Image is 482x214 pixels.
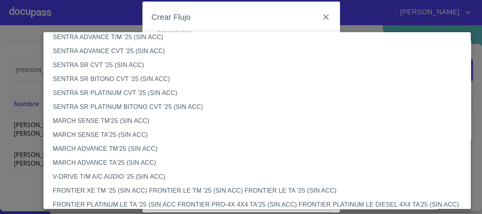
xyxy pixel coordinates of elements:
li: SENTRA SR PLATINUM BITONO CVT '25 (SIN ACC) [43,100,476,114]
li: SENTRA SR PLATINUM CVT '25 (SIN ACC) [43,86,476,100]
li: MARCH SENSE TM'25 (SIN ACC) [43,114,476,128]
li: MARCH ADVANCE TM'25 (SIN ACC) [43,142,476,156]
li: SENTRA SR BITONO CVT '25 (SIN ACC) [43,72,476,86]
li: V-DRIVE T/M A/C AUDIO '25 (SIN ACC) [43,170,476,184]
li: MARCH ADVANCE TA'25 (SIN ACC) [43,156,476,170]
li: SENTRA ADVANCE CVT '25 (SIN ACC) [43,44,476,58]
li: SENTRA ADVANCE T/M '25 (SIN ACC) [43,30,476,44]
li: FRONTIER XE TM '25 (SIN ACC) FRONTIER LE TM '25 (SIN ACC) FRONTIER LE TA '25 (SIN ACC) [43,184,476,198]
li: MARCH SENSE TA'25 (SIN ACC) [43,128,476,142]
li: FRONTIER PLATINUM LE TA '25 (SIN ACC FRONTIER PRO-4X 4X4 TA'25 (SIN ACC) FRONTIER PLATINUM LE DIE... [43,198,476,212]
li: SENTRA SR CVT '25 (SIN ACC) [43,58,476,72]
